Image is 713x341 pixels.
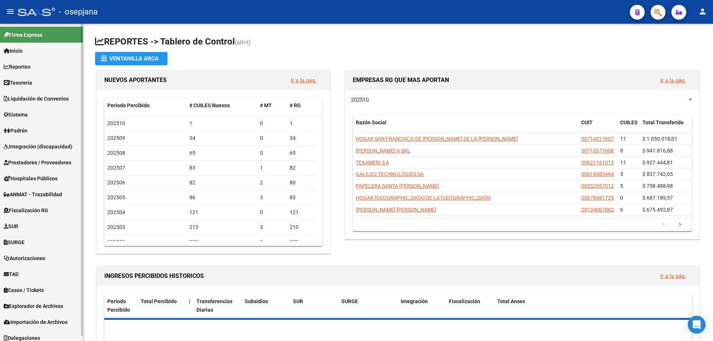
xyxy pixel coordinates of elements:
span: [PERSON_NAME] [PERSON_NAME] [356,207,436,213]
span: 8 [620,148,623,154]
span: Fiscalización RG [4,206,48,214]
span: 5 [620,171,623,177]
div: 0 [260,149,284,157]
span: 202506 [107,180,125,186]
a: Ir a la pág. [660,273,686,279]
span: Hospitales Públicos [4,174,58,183]
span: 20134067862 [581,207,614,213]
span: - osepjana [59,4,98,20]
span: 202503 [107,224,125,230]
mat-icon: person [698,7,707,16]
datatable-header-cell: CUILES [617,115,639,139]
datatable-header-cell: Transferencias Diarias [193,294,242,318]
span: 202502 [107,239,125,245]
datatable-header-cell: # MT [257,98,287,114]
span: 202505 [107,194,125,200]
span: Integración [401,298,428,304]
datatable-header-cell: CUIT [578,115,617,139]
span: # CUILES Nuevos [189,102,230,108]
span: SUR [4,222,18,230]
div: 1 [260,164,284,172]
div: 34 [290,134,313,142]
span: $ 687.189,57 [642,195,673,201]
datatable-header-cell: Subsidios [242,294,290,318]
span: Período Percibido [107,298,130,313]
div: 83 [189,164,254,172]
span: $ 941.816,88 [642,148,673,154]
div: 1 [290,119,313,128]
span: NUEVOS APORTANTES [104,76,167,83]
span: 30714517607 [581,136,614,142]
span: [PERSON_NAME] A SRL [356,148,410,154]
div: 80 [290,178,313,187]
span: $ 758.488,98 [642,183,673,189]
span: 202509 [107,135,125,141]
datatable-header-cell: Razón Social [353,115,578,139]
span: # MT [260,102,272,108]
button: Ir a la pág. [654,73,692,87]
div: 283 [189,238,254,246]
span: ANMAT - Trazabilidad [4,190,62,199]
span: 30621161012 [581,160,614,165]
div: 0 [260,119,284,128]
datatable-header-cell: # CUILES Nuevos [186,98,257,114]
span: GALILEO TECHNOLOGIES SA [356,171,424,177]
div: 65 [189,149,254,157]
span: Autorizaciones [4,254,45,262]
span: Sistema [4,111,28,119]
div: 0 [260,208,284,217]
div: Ventanilla ARCA [101,52,162,65]
span: Fiscalización [449,298,480,304]
span: Subsidios [245,298,268,304]
span: $ 1.050.018,01 [642,136,677,142]
div: 2 [260,178,284,187]
div: 86 [189,193,254,202]
span: 11 [620,160,626,165]
a: go to previous page [657,221,671,229]
div: 210 [290,223,313,232]
span: SURGE [4,238,25,246]
div: 1 [189,119,254,128]
span: Razón Social [356,119,387,125]
span: Período Percibido [107,102,150,108]
span: Total Anses [497,298,525,304]
span: HOGAR SAN FRANCISCO DE [PERSON_NAME] DE LA [PERSON_NAME] [356,136,518,142]
span: Integración (discapacidad) [4,142,72,151]
span: EMPRESAS RG QUE MAS APORTAN [353,76,449,83]
span: 5 [620,183,623,189]
span: HOGAR [GEOGRAPHIC_DATA] DE LA [GEOGRAPHIC_DATA] [356,195,491,201]
mat-icon: menu [6,7,15,16]
datatable-header-cell: | [186,294,193,318]
span: Transferencias Diarias [196,298,232,313]
span: Casos / Tickets [4,286,44,294]
span: (alt+t) [235,39,251,46]
div: 82 [290,164,313,172]
datatable-header-cell: SUR [290,294,338,318]
span: 30679681725 [581,195,614,201]
span: Explorador de Archivos [4,302,63,310]
span: Prestadores / Proveedores [4,158,71,167]
span: CUILES [620,119,638,125]
a: go to next page [673,221,687,229]
span: 202510 [107,120,125,126]
span: Tesorería [4,79,32,87]
a: Ir a la pág. [660,77,686,84]
div: 2 [260,238,284,246]
div: 3 [260,223,284,232]
span: 30552957012 [581,183,614,189]
span: Padrón [4,127,27,135]
datatable-header-cell: Fiscalización [446,294,494,318]
span: 6 [620,207,623,213]
span: $ 927.444,81 [642,160,673,165]
span: 30616085464 [581,171,614,177]
span: # RG [290,102,301,108]
div: 65 [290,149,313,157]
span: CUIT [581,119,593,125]
span: PAPELERA SANTA [PERSON_NAME] [356,183,439,189]
datatable-header-cell: Período Percibido [104,98,186,114]
span: 202510 [351,96,369,103]
span: TAD [4,270,19,278]
datatable-header-cell: # RG [287,98,316,114]
span: Total Percibido [141,298,177,304]
datatable-header-cell: Período Percibido [104,294,138,318]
